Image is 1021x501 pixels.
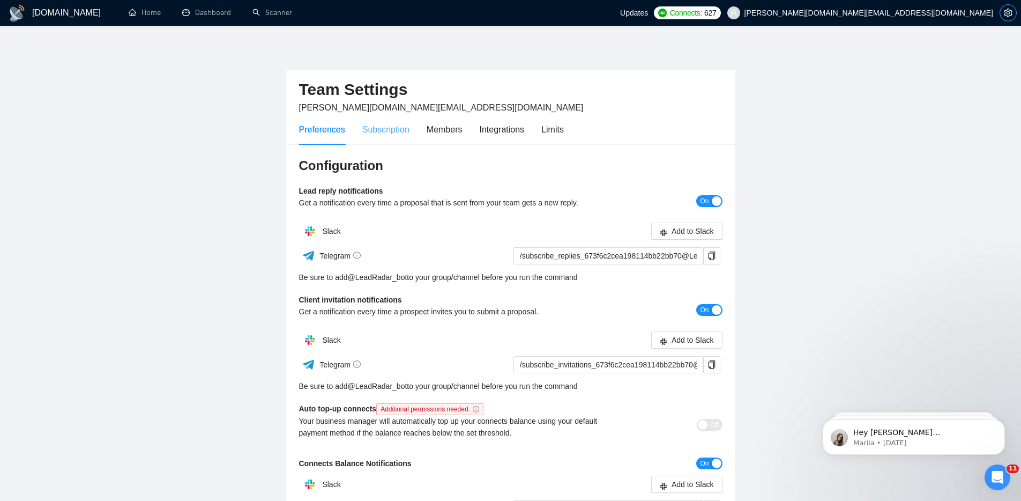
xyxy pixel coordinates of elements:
[651,476,722,493] button: slackAdd to Slack
[319,252,361,260] span: Telegram
[730,9,737,17] span: user
[651,223,722,240] button: slackAdd to Slack
[299,220,321,242] img: hpQkSZIkSZIkSZIkSZIkSZIkSZIkSZIkSZIkSZIkSZIkSZIkSZIkSZIkSZIkSZIkSZIkSZIkSZIkSZIkSZIkSZIkSZIkSZIkS...
[348,380,407,392] a: @LeadRadar_bot
[299,271,722,283] div: Be sure to add to your group/channel before you run the command
[651,331,722,349] button: slackAdd to Slack
[1007,465,1019,473] span: 11
[660,229,667,237] span: slack
[299,157,722,174] h3: Configuration
[660,482,667,490] span: slack
[704,7,716,19] span: 627
[322,336,340,344] span: Slack
[252,8,292,17] a: searchScanner
[985,465,1010,490] iframe: Intercom live chat
[473,406,479,412] span: info-circle
[299,306,617,318] div: Get a notification every time a prospect invites you to submit a proposal.
[703,356,720,373] button: copy
[9,5,26,22] img: logo
[129,8,161,17] a: homeHome
[660,337,667,345] span: slack
[670,7,702,19] span: Connects:
[541,123,564,136] div: Limits
[182,8,231,17] a: dashboardDashboard
[299,380,722,392] div: Be sure to add to your group/channel before you run the command
[299,459,412,468] b: Connects Balance Notifications
[299,79,722,101] h2: Team Settings
[299,197,617,209] div: Get a notification every time a proposal that is sent from your team gets a new reply.
[658,9,667,17] img: upwork-logo.png
[353,360,361,368] span: info-circle
[302,249,315,262] img: ww3wtPAAAAAElFTkSuQmCC
[700,304,709,316] span: On
[672,478,714,490] span: Add to Slack
[672,225,714,237] span: Add to Slack
[362,123,409,136] div: Subscription
[700,195,709,207] span: On
[353,252,361,259] span: info-circle
[700,458,709,469] span: On
[1000,4,1017,21] button: setting
[704,252,720,260] span: copy
[299,329,321,351] img: hpQkSZIkSZIkSZIkSZIkSZIkSZIkSZIkSZIkSZIkSZIkSZIkSZIkSZIkSZIkSZIkSZIkSZIkSZIkSZIkSZIkSZIkSZIkSZIkS...
[710,419,719,431] span: Off
[322,227,340,235] span: Slack
[620,9,648,17] span: Updates
[1000,9,1017,17] a: setting
[348,271,407,283] a: @LeadRadar_bot
[302,358,315,371] img: ww3wtPAAAAAElFTkSuQmCC
[319,360,361,369] span: Telegram
[299,187,383,195] b: Lead reply notifications
[427,123,463,136] div: Members
[299,296,402,304] b: Client invitation notifications
[807,397,1021,472] iframe: Intercom notifications message
[299,123,345,136] div: Preferences
[1000,9,1016,17] span: setting
[703,247,720,264] button: copy
[299,404,488,413] b: Auto top-up connects
[299,474,321,495] img: hpQkSZIkSZIkSZIkSZIkSZIkSZIkSZIkSZIkSZIkSZIkSZIkSZIkSZIkSZIkSZIkSZIkSZIkSZIkSZIkSZIkSZIkSZIkSZIkS...
[322,480,340,489] span: Slack
[672,334,714,346] span: Add to Slack
[299,103,584,112] span: [PERSON_NAME][DOMAIN_NAME][EMAIL_ADDRESS][DOMAIN_NAME]
[299,415,617,439] div: Your business manager will automatically top up your connects balance using your default payment ...
[376,403,483,415] span: Additional permissions needed.
[480,123,525,136] div: Integrations
[704,360,720,369] span: copy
